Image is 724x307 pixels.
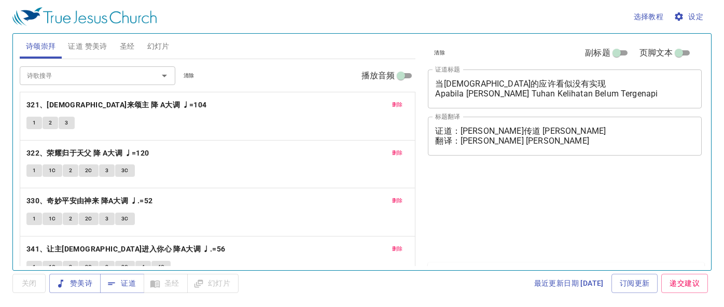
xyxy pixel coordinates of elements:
[69,166,72,175] span: 2
[115,213,135,225] button: 3C
[428,47,451,59] button: 清除
[79,261,99,273] button: 2C
[26,213,42,225] button: 1
[611,274,658,293] a: 订阅更新
[99,164,115,177] button: 3
[105,214,108,224] span: 3
[120,40,135,53] span: 圣经
[63,164,78,177] button: 2
[534,277,604,290] span: 最近更新日期 [DATE]
[79,213,99,225] button: 2C
[68,40,107,53] span: 证道 赞美诗
[33,166,36,175] span: 1
[63,213,78,225] button: 2
[386,147,409,159] button: 删除
[65,118,68,128] span: 3
[121,166,129,175] span: 3C
[85,262,92,272] span: 2C
[386,194,409,207] button: 删除
[392,148,403,158] span: 删除
[43,213,62,225] button: 1C
[435,126,694,146] textarea: 证道：[PERSON_NAME]传道 [PERSON_NAME] 翻译：[PERSON_NAME] [PERSON_NAME]
[392,244,403,254] span: 删除
[158,262,165,272] span: 4C
[115,164,135,177] button: 3C
[151,261,171,273] button: 4C
[108,277,136,290] span: 证道
[392,100,403,109] span: 删除
[49,166,56,175] span: 1C
[26,194,155,207] button: 330、奇妙平安由神来 降A大调 ♩.=52
[26,117,42,129] button: 1
[58,277,92,290] span: 赞美诗
[79,164,99,177] button: 2C
[69,262,72,272] span: 2
[672,7,707,26] button: 设定
[33,262,36,272] span: 1
[59,117,74,129] button: 3
[26,261,42,273] button: 1
[26,164,42,177] button: 1
[184,71,194,80] span: 清除
[530,274,608,293] a: 最近更新日期 [DATE]
[26,243,227,256] button: 341、让主[DEMOGRAPHIC_DATA]进入你心 降A大调 ♩.=56
[85,214,92,224] span: 2C
[49,274,101,293] button: 赞美诗
[585,47,610,59] span: 副标题
[361,69,395,82] span: 播放音频
[33,214,36,224] span: 1
[43,164,62,177] button: 1C
[12,7,157,26] img: True Jesus Church
[157,68,172,83] button: Open
[142,262,145,272] span: 4
[434,48,445,58] span: 清除
[26,99,208,111] button: 321、[DEMOGRAPHIC_DATA]来颂主 降 A大调 ♩=104
[676,10,703,23] span: 设定
[43,261,62,273] button: 1C
[99,261,115,273] button: 3
[121,214,129,224] span: 3C
[26,147,149,160] b: 322、荣耀归于天父 降 A大调 ♩=120
[386,243,409,255] button: 删除
[105,166,108,175] span: 3
[661,274,708,293] a: 递交建议
[121,262,129,272] span: 3C
[634,10,664,23] span: 选择教程
[100,274,144,293] button: 证道
[115,261,135,273] button: 3C
[69,214,72,224] span: 2
[424,166,648,259] iframe: from-child
[26,40,56,53] span: 诗颂崇拜
[49,262,56,272] span: 1C
[99,213,115,225] button: 3
[639,47,673,59] span: 页脚文本
[85,166,92,175] span: 2C
[177,69,201,82] button: 清除
[49,214,56,224] span: 1C
[26,147,151,160] button: 322、荣耀归于天父 降 A大调 ♩=120
[147,40,170,53] span: 幻灯片
[135,261,151,273] button: 4
[435,79,694,99] textarea: 当[DEMOGRAPHIC_DATA]的应许看似没有实现 Apabila [PERSON_NAME] Tuhan Kelihatan Belum Tergenapi
[670,277,700,290] span: 递交建议
[33,118,36,128] span: 1
[26,243,226,256] b: 341、让主[DEMOGRAPHIC_DATA]进入你心 降A大调 ♩.=56
[105,262,108,272] span: 3
[392,196,403,205] span: 删除
[386,99,409,111] button: 删除
[630,7,668,26] button: 选择教程
[620,277,650,290] span: 订阅更新
[43,117,58,129] button: 2
[26,194,153,207] b: 330、奇妙平安由神来 降A大调 ♩.=52
[63,261,78,273] button: 2
[26,99,207,111] b: 321、[DEMOGRAPHIC_DATA]来颂主 降 A大调 ♩=104
[49,118,52,128] span: 2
